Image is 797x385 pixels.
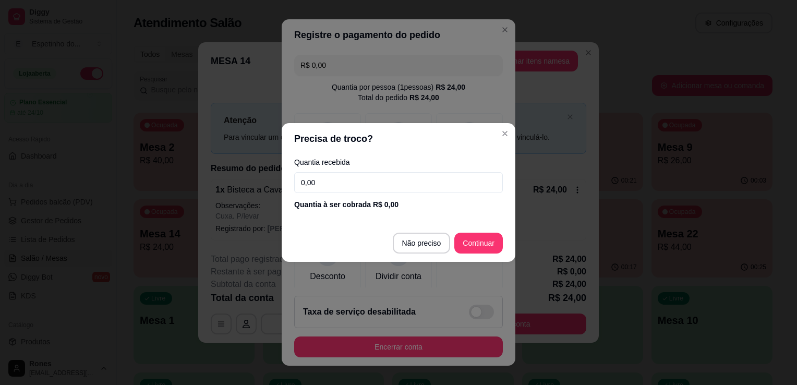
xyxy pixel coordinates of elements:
label: Quantia recebida [294,159,503,166]
header: Precisa de troco? [282,123,515,154]
button: Continuar [454,233,503,254]
div: Quantia à ser cobrada R$ 0,00 [294,199,503,210]
button: Close [497,125,513,142]
button: Não preciso [393,233,451,254]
